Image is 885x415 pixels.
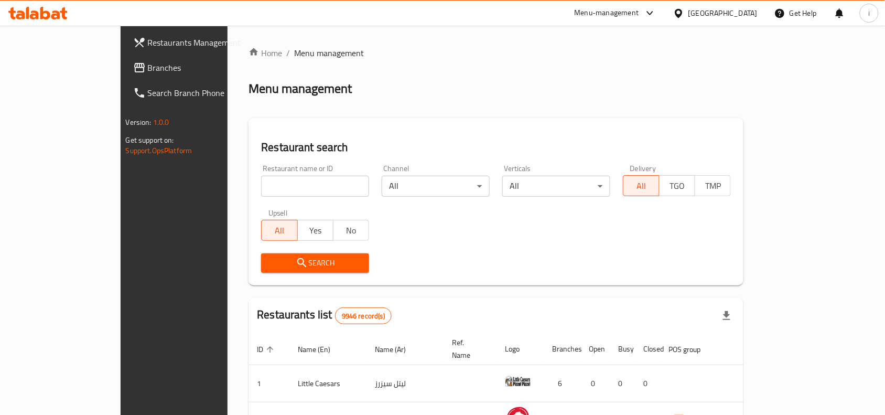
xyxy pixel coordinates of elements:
[375,343,419,356] span: Name (Ar)
[623,175,659,196] button: All
[249,365,289,402] td: 1
[125,80,268,105] a: Search Branch Phone
[268,209,288,217] label: Upsell
[452,336,484,361] span: Ref. Name
[286,47,290,59] li: /
[261,140,731,155] h2: Restaurant search
[336,311,391,321] span: 9946 record(s)
[148,36,260,49] span: Restaurants Management
[630,165,656,172] label: Delivery
[366,365,444,402] td: ليتل سيزرز
[544,365,580,402] td: 6
[502,176,610,197] div: All
[664,178,691,194] span: TGO
[298,343,344,356] span: Name (En)
[257,307,392,324] h2: Restaurants list
[266,223,293,238] span: All
[249,47,743,59] nav: breadcrumb
[635,365,660,402] td: 0
[497,333,544,365] th: Logo
[249,80,352,97] h2: Menu management
[261,176,369,197] input: Search for restaurant name or ID..
[505,368,531,395] img: Little Caesars
[580,333,610,365] th: Open
[269,257,361,270] span: Search
[580,365,610,402] td: 0
[668,343,714,356] span: POS group
[610,333,635,365] th: Busy
[688,7,758,19] div: [GEOGRAPHIC_DATA]
[335,307,392,324] div: Total records count
[126,144,192,157] a: Support.OpsPlatform
[294,47,364,59] span: Menu management
[610,365,635,402] td: 0
[148,87,260,99] span: Search Branch Phone
[148,61,260,74] span: Branches
[125,55,268,80] a: Branches
[333,220,369,241] button: No
[338,223,365,238] span: No
[628,178,655,194] span: All
[659,175,695,196] button: TGO
[714,303,739,328] div: Export file
[261,253,369,273] button: Search
[261,220,297,241] button: All
[695,175,731,196] button: TMP
[257,343,277,356] span: ID
[575,7,639,19] div: Menu-management
[382,176,490,197] div: All
[868,7,870,19] span: i
[635,333,660,365] th: Closed
[302,223,329,238] span: Yes
[699,178,727,194] span: TMP
[126,133,174,147] span: Get support on:
[125,30,268,55] a: Restaurants Management
[297,220,333,241] button: Yes
[153,115,169,129] span: 1.0.0
[289,365,366,402] td: Little Caesars
[544,333,580,365] th: Branches
[126,115,152,129] span: Version:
